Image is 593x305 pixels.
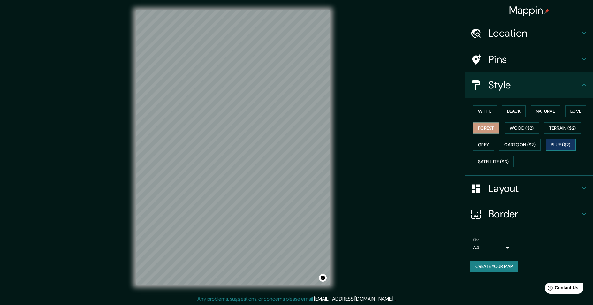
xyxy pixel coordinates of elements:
[505,122,539,134] button: Wood ($2)
[473,105,497,117] button: White
[488,182,580,195] h4: Layout
[465,47,593,72] div: Pins
[465,20,593,46] div: Location
[473,139,494,151] button: Grey
[488,53,580,66] h4: Pins
[395,295,396,303] div: .
[473,156,514,168] button: Satellite ($3)
[319,274,327,282] button: Toggle attribution
[509,4,550,17] h4: Mappin
[499,139,541,151] button: Cartoon ($2)
[470,261,518,272] button: Create your map
[473,237,480,243] label: Size
[531,105,560,117] button: Natural
[465,72,593,98] div: Style
[136,10,330,285] canvas: Map
[394,295,395,303] div: .
[465,201,593,227] div: Border
[565,105,586,117] button: Love
[314,295,393,302] a: [EMAIL_ADDRESS][DOMAIN_NAME]
[488,208,580,220] h4: Border
[488,27,580,40] h4: Location
[473,243,511,253] div: A4
[546,139,576,151] button: Blue ($2)
[197,295,394,303] p: Any problems, suggestions, or concerns please email .
[544,9,549,14] img: pin-icon.png
[465,176,593,201] div: Layout
[488,79,580,91] h4: Style
[536,280,586,298] iframe: Help widget launcher
[502,105,526,117] button: Black
[473,122,499,134] button: Forest
[544,122,581,134] button: Terrain ($2)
